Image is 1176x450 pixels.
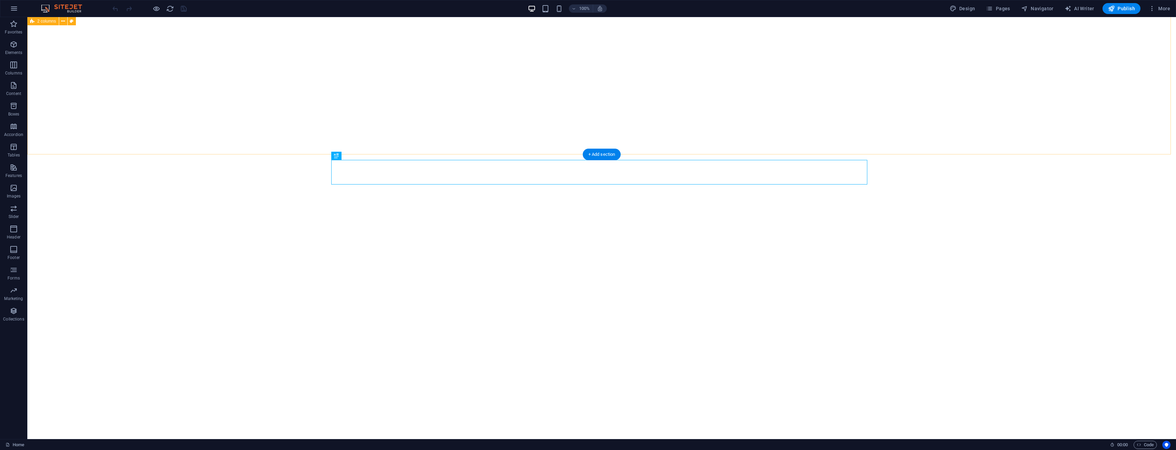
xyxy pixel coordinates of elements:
[983,3,1013,14] button: Pages
[1122,442,1123,447] span: :
[1146,3,1173,14] button: More
[597,5,603,12] i: On resize automatically adjust zoom level to fit chosen device.
[8,111,19,117] p: Boxes
[8,152,20,158] p: Tables
[166,4,174,13] button: reload
[8,255,20,260] p: Footer
[6,91,21,96] p: Content
[3,316,24,322] p: Collections
[986,5,1010,12] span: Pages
[4,296,23,301] p: Marketing
[152,4,160,13] button: Click here to leave preview mode and continue editing
[1108,5,1135,12] span: Publish
[8,275,20,281] p: Forms
[1110,441,1128,449] h6: Session time
[5,50,23,55] p: Elements
[1137,441,1154,449] span: Code
[166,5,174,13] i: Reload page
[1102,3,1140,14] button: Publish
[5,441,24,449] a: Click to cancel selection. Double-click to open Pages
[583,149,621,160] div: + Add section
[1065,5,1094,12] span: AI Writer
[39,4,91,13] img: Editor Logo
[1149,5,1170,12] span: More
[1162,441,1171,449] button: Usercentrics
[1062,3,1097,14] button: AI Writer
[5,173,22,178] p: Features
[1018,3,1056,14] button: Navigator
[1134,441,1157,449] button: Code
[9,214,19,219] p: Slider
[947,3,978,14] button: Design
[947,3,978,14] div: Design (Ctrl+Alt+Y)
[1021,5,1054,12] span: Navigator
[579,4,590,13] h6: 100%
[7,193,21,199] p: Images
[950,5,975,12] span: Design
[569,4,593,13] button: 100%
[4,132,23,137] p: Accordion
[7,234,21,240] p: Header
[5,29,22,35] p: Favorites
[37,19,56,23] span: 2 columns
[1117,441,1128,449] span: 00 00
[5,70,22,76] p: Columns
